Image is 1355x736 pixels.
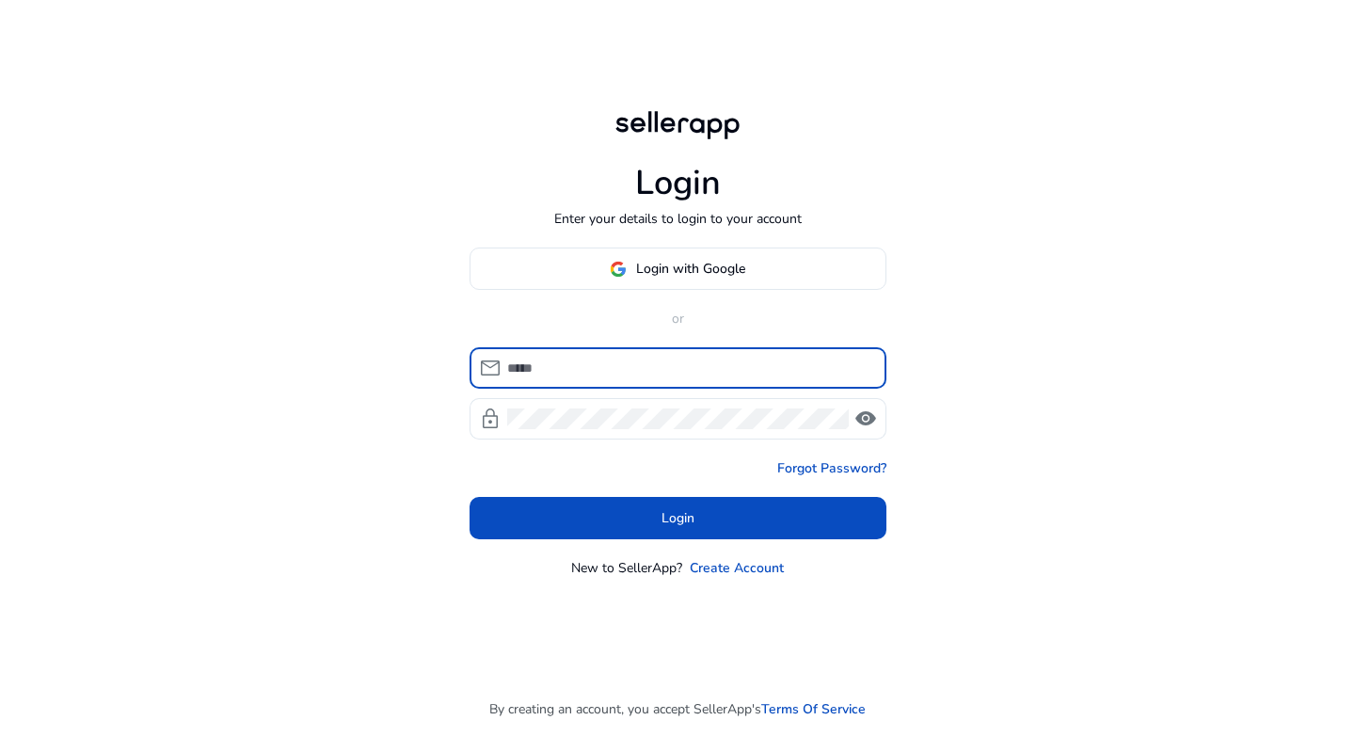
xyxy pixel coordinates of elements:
a: Forgot Password? [777,458,886,478]
span: lock [479,408,502,430]
span: Login with Google [636,259,745,279]
img: google-logo.svg [610,261,627,278]
a: Create Account [690,558,784,578]
span: visibility [854,408,877,430]
p: New to SellerApp? [571,558,682,578]
button: Login [470,497,886,539]
span: Login [662,508,694,528]
p: or [470,309,886,328]
h1: Login [635,163,721,203]
p: Enter your details to login to your account [554,209,802,229]
span: mail [479,357,502,379]
button: Login with Google [470,248,886,290]
a: Terms Of Service [761,699,866,719]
